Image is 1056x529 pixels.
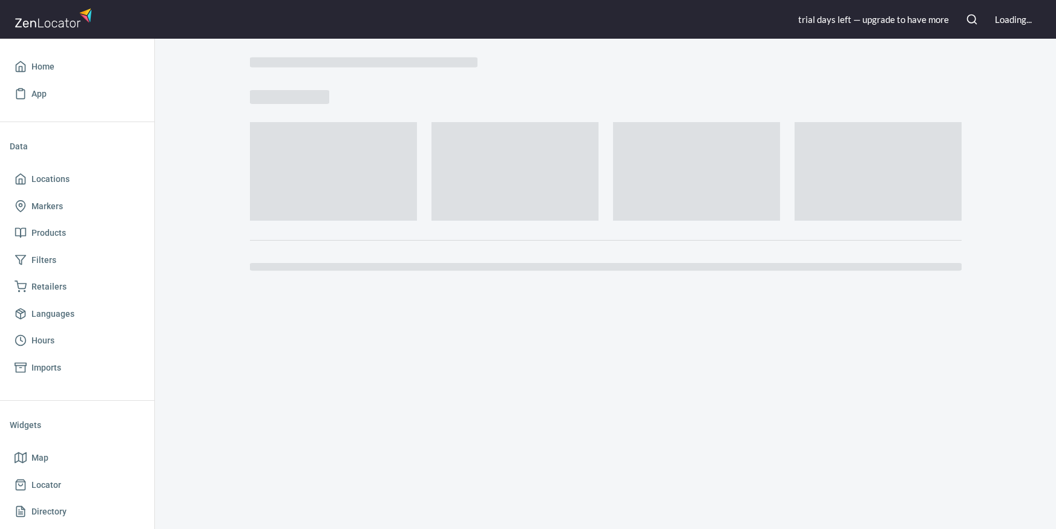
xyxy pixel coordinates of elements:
a: Imports [10,354,145,381]
span: Map [31,450,48,466]
span: Home [31,59,54,74]
a: Markers [10,193,145,220]
span: Locator [31,478,61,493]
a: Locator [10,472,145,499]
span: Filters [31,253,56,268]
a: App [10,80,145,108]
span: Directory [31,504,67,519]
img: zenlocator [15,5,96,31]
div: Loading... [995,13,1032,26]
span: Imports [31,360,61,375]
span: Locations [31,172,70,187]
a: Home [10,53,145,80]
a: Languages [10,300,145,328]
li: Widgets [10,411,145,440]
span: Products [31,226,66,241]
a: Products [10,219,145,247]
span: Languages [31,307,74,322]
span: Retailers [31,279,67,294]
a: Directory [10,498,145,525]
a: Filters [10,247,145,274]
span: App [31,86,47,102]
span: Markers [31,199,63,214]
span: Hours [31,333,54,348]
li: Data [10,132,145,161]
a: Hours [10,327,145,354]
button: Search [959,6,985,33]
a: Map [10,444,145,472]
a: Locations [10,166,145,193]
a: Retailers [10,273,145,300]
div: trial day s left — upgrade to have more [798,13,949,26]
